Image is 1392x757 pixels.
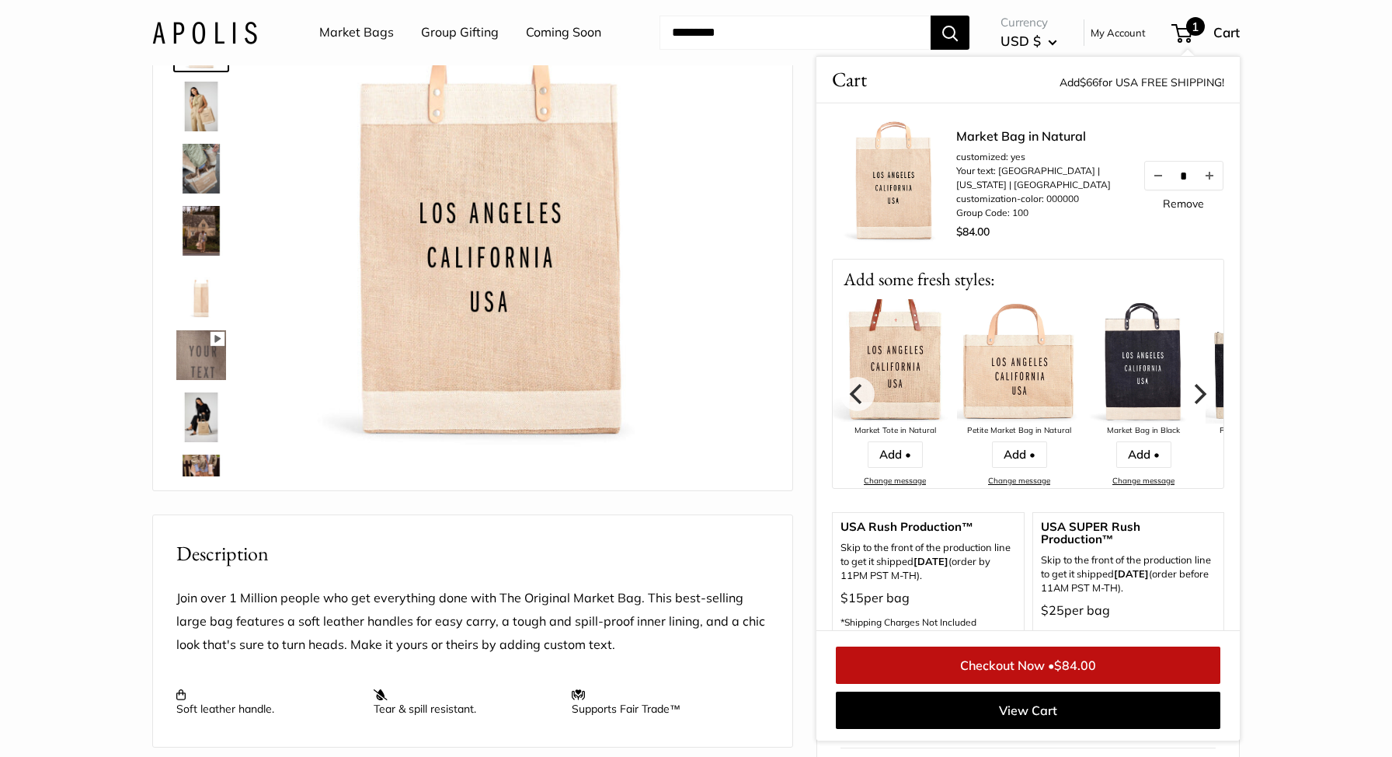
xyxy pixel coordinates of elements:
input: Search... [659,16,931,50]
div: Petite Market Bag in Black [1206,424,1330,438]
span: USA Rush Production™ [840,521,1016,533]
span: *Shipping Charges Not Included [840,616,976,628]
div: Market Tote in Natural [833,424,957,438]
span: USA SUPER Rush Production™ [1041,521,1216,546]
span: Skip to the front of the production line to get it shipped (order before 11AM PST M-TH). [1041,553,1216,595]
a: Group Gifting [421,21,499,44]
span: *Shipping Charges Not Included [1041,629,1177,640]
a: Add • [992,441,1047,468]
a: Market Bag in Natural [956,127,1127,145]
a: Coming Soon [526,21,601,44]
img: Market Bag in Natural [176,455,226,504]
span: Cart [1213,24,1240,40]
img: Market Bag in Natural [176,144,226,194]
button: Search [931,16,969,50]
button: Decrease quantity by 1 [1145,162,1171,190]
p: Supports Fair Trade™ [572,688,753,716]
p: Add some fresh styles: [833,260,1223,299]
span: Cart [832,65,867,95]
input: Quantity [1171,169,1196,182]
div: Market Bag in Black [1081,424,1206,438]
span: Add for USA FREE SHIPPING! [1060,75,1224,89]
a: Add • [868,441,923,468]
p: Tear & spill resistant. [374,688,555,716]
a: View Cart [836,692,1220,729]
a: Change message [988,476,1050,486]
a: description_13" wide, 18" high, 8" deep; handles: 3.5" [173,265,229,321]
button: USD $ [1000,29,1057,54]
a: Market Bags [319,21,394,44]
iframe: Sign Up via Text for Offers [12,698,166,745]
img: description_13" wide, 18" high, 8" deep; handles: 3.5" [176,268,226,318]
span: $84.00 [956,225,990,239]
img: Market Bag in Natural [176,392,226,442]
span: Currency [1000,12,1057,33]
li: customization-color: 000000 [956,192,1127,206]
p: Skip to the front of the production line to get it shipped (order by 11PM PST M-TH). [840,541,1016,583]
a: Checkout Now •$84.00 [836,647,1220,684]
span: $66 [1080,75,1098,89]
a: Change message [1112,476,1174,486]
p: per bag [1041,599,1216,646]
span: $15 [840,590,864,605]
p: per bag [840,587,1016,633]
button: Next [1181,377,1216,411]
b: [DATE] [913,555,948,567]
li: Group Code: 100 [956,206,1127,220]
img: Apolis [152,21,257,44]
a: Change message [864,476,926,486]
a: Remove [1163,198,1204,209]
h2: Description [176,539,769,569]
span: 1 [1186,17,1205,36]
a: Market Bag in Natural [173,327,229,383]
a: My Account [1091,23,1146,42]
img: Market Bag in Natural [176,330,226,380]
button: Increase quantity by 1 [1196,162,1223,190]
button: Previous [840,377,875,411]
span: USD $ [1000,33,1041,49]
p: Soft leather handle. [176,688,358,716]
a: 1 Cart [1173,20,1240,45]
a: Market Bag in Natural [173,78,229,134]
span: $84.00 [1054,658,1096,673]
span: $25 [1041,602,1064,618]
p: Join over 1 Million people who get everything done with The Original Market Bag. This best-sellin... [176,587,769,657]
a: Market Bag in Natural [173,452,229,508]
a: Add • [1116,441,1171,468]
img: customizer-prod [277,19,706,448]
a: Market Bag in Natural [173,203,229,259]
li: customized: yes [956,150,1127,164]
img: Market Bag in Natural [176,206,226,256]
a: Market Bag in Natural [173,389,229,445]
div: Petite Market Bag in Natural [957,424,1081,438]
strong: [DATE] [1114,567,1149,580]
li: Your text: [GEOGRAPHIC_DATA] | [US_STATE] | [GEOGRAPHIC_DATA] [956,164,1127,192]
a: Market Bag in Natural [173,141,229,197]
img: Market Bag in Natural [176,82,226,131]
